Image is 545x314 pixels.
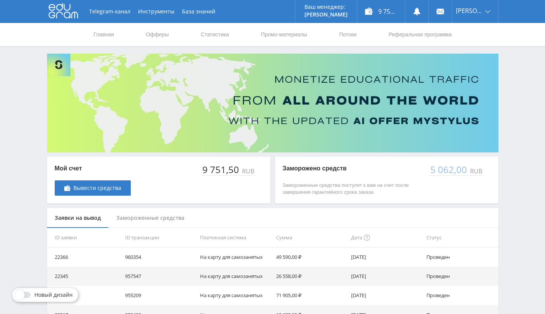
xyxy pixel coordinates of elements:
[348,228,423,247] th: Дата
[283,182,422,196] p: Замороженные средства поступят к вам на счет после завершения гарантийного срока заказа
[55,164,131,173] p: Мой счет
[93,23,115,46] a: Главная
[273,286,348,305] td: 71 905,00 ₽
[122,286,197,305] td: 955209
[47,54,498,152] img: Banner
[47,267,122,286] td: 22345
[47,247,122,267] td: 22366
[197,286,273,305] td: На карту для самозанятых
[423,247,498,267] td: Проведен
[469,168,483,175] div: RUB
[145,23,170,46] a: Офферы
[122,247,197,267] td: 960354
[423,267,498,286] td: Проведен
[429,164,469,175] div: 5 062,00
[348,267,423,286] td: [DATE]
[260,23,307,46] a: Промо-материалы
[273,228,348,247] th: Сумма
[55,180,131,196] a: Вывести средства
[202,164,241,175] div: 9 751,50
[197,228,273,247] th: Платежная система
[109,208,192,228] div: Замороженные средства
[388,23,452,46] a: Реферальная программа
[348,247,423,267] td: [DATE]
[273,267,348,286] td: 26 558,00 ₽
[283,164,422,173] p: Заморожено средств
[47,228,122,247] th: ID заявки
[47,208,109,228] div: Заявки на вывод
[348,286,423,305] td: [DATE]
[338,23,357,46] a: Потоки
[122,267,197,286] td: 957547
[241,168,255,175] div: RUB
[34,292,73,298] span: Новый дизайн
[47,286,122,305] td: 22248
[423,286,498,305] td: Проведен
[197,267,273,286] td: На карту для самозанятых
[197,247,273,267] td: На карту для самозанятых
[273,247,348,267] td: 49 590,00 ₽
[122,228,197,247] th: ID транзакции
[304,11,348,18] p: [PERSON_NAME]
[456,8,483,14] span: [PERSON_NAME]
[73,185,121,191] span: Вывести средства
[304,4,348,10] p: Ваш менеджер:
[200,23,230,46] a: Статистика
[423,228,498,247] th: Статус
